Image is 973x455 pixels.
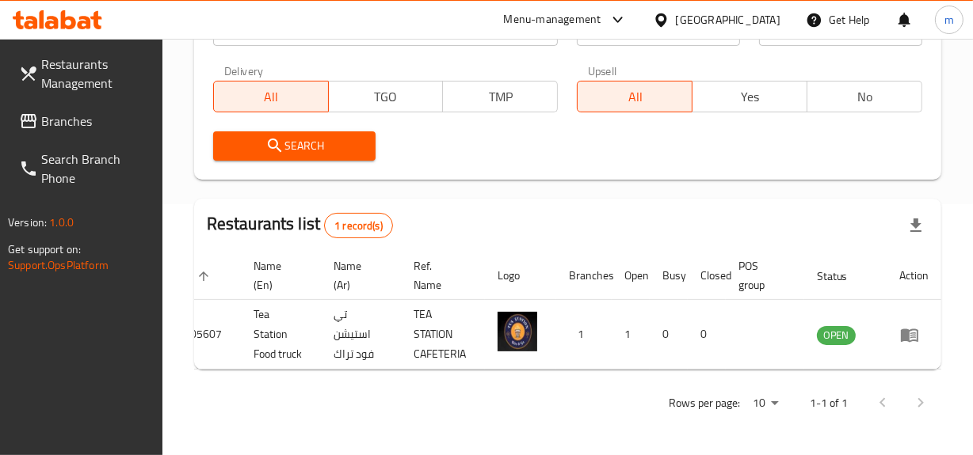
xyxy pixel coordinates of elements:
[449,85,551,108] span: TMP
[171,252,942,370] table: enhanced table
[817,267,868,286] span: Status
[746,392,784,415] div: Rows per page:
[254,256,302,294] span: Name (En)
[6,102,162,140] a: Branches
[588,65,617,76] label: Upsell
[817,326,856,344] span: OPEN
[8,255,109,275] a: Support.OpsPlatform
[8,239,81,260] span: Get support on:
[504,10,601,29] div: Menu-management
[213,131,376,161] button: Search
[485,252,556,300] th: Logo
[897,207,935,245] div: Export file
[224,65,264,76] label: Delivery
[241,300,321,370] td: Tea Station Food truck
[699,85,801,108] span: Yes
[900,325,929,344] div: Menu
[738,256,785,294] span: POS group
[8,212,47,233] span: Version:
[334,256,382,294] span: Name (Ar)
[41,112,150,131] span: Branches
[171,300,241,370] td: 705607
[6,45,162,102] a: Restaurants Management
[498,312,537,351] img: Tea Station Food truck
[584,85,686,108] span: All
[321,300,401,370] td: تي استيشن فود تراك
[41,55,150,93] span: Restaurants Management
[6,140,162,197] a: Search Branch Phone
[676,11,780,28] div: [GEOGRAPHIC_DATA]
[49,212,74,233] span: 1.0.0
[807,81,922,112] button: No
[401,300,485,370] td: TEA STATION CAFETERIA
[814,85,916,108] span: No
[324,213,393,238] div: Total records count
[692,81,807,112] button: Yes
[328,81,444,112] button: TGO
[556,252,612,300] th: Branches
[688,252,726,300] th: Closed
[612,252,650,300] th: Open
[688,300,726,370] td: 0
[944,11,954,28] span: m
[612,300,650,370] td: 1
[650,252,688,300] th: Busy
[650,300,688,370] td: 0
[556,300,612,370] td: 1
[325,218,392,233] span: 1 record(s)
[887,252,942,300] th: Action
[220,85,322,108] span: All
[442,81,558,112] button: TMP
[41,150,150,188] span: Search Branch Phone
[226,136,364,156] span: Search
[207,212,393,238] h2: Restaurants list
[184,267,214,286] span: ID
[577,81,693,112] button: All
[414,256,466,294] span: Ref. Name
[335,85,437,108] span: TGO
[810,393,848,413] p: 1-1 of 1
[213,81,329,112] button: All
[669,393,740,413] p: Rows per page:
